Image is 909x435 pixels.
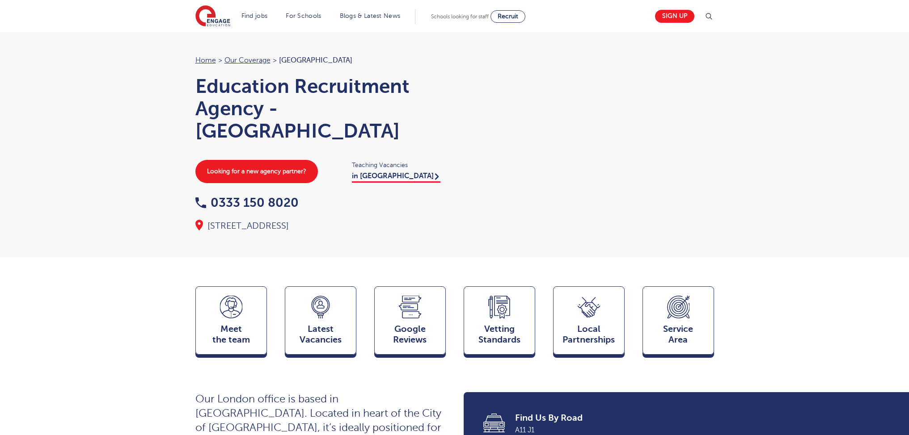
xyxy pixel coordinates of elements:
a: For Schools [286,13,321,19]
a: GoogleReviews [374,286,446,359]
a: Sign up [655,10,694,23]
span: Vetting Standards [469,324,530,345]
nav: breadcrumb [195,54,446,66]
span: Local Partnerships [558,324,620,345]
span: Google Reviews [379,324,441,345]
span: Service Area [647,324,709,345]
a: 0333 150 8020 [195,196,299,209]
a: in [GEOGRAPHIC_DATA] [352,172,440,183]
span: [GEOGRAPHIC_DATA] [279,56,352,64]
div: [STREET_ADDRESS] [195,220,446,232]
span: Schools looking for staff [431,13,489,20]
span: Latest Vacancies [290,324,351,345]
a: Local Partnerships [553,286,625,359]
a: VettingStandards [464,286,535,359]
span: Recruit [498,13,518,20]
span: Meet the team [200,324,262,345]
a: Find jobs [241,13,268,19]
span: Find Us By Road [515,412,702,424]
a: Our coverage [224,56,271,64]
h1: Education Recruitment Agency - [GEOGRAPHIC_DATA] [195,75,446,142]
a: Home [195,56,216,64]
span: > [218,56,222,64]
a: LatestVacancies [285,286,356,359]
a: ServiceArea [643,286,714,359]
a: Blogs & Latest News [340,13,401,19]
span: Teaching Vacancies [352,160,446,170]
a: Meetthe team [195,286,267,359]
a: Looking for a new agency partner? [195,160,318,183]
a: Recruit [490,10,525,23]
span: > [273,56,277,64]
img: Engage Education [195,5,230,28]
